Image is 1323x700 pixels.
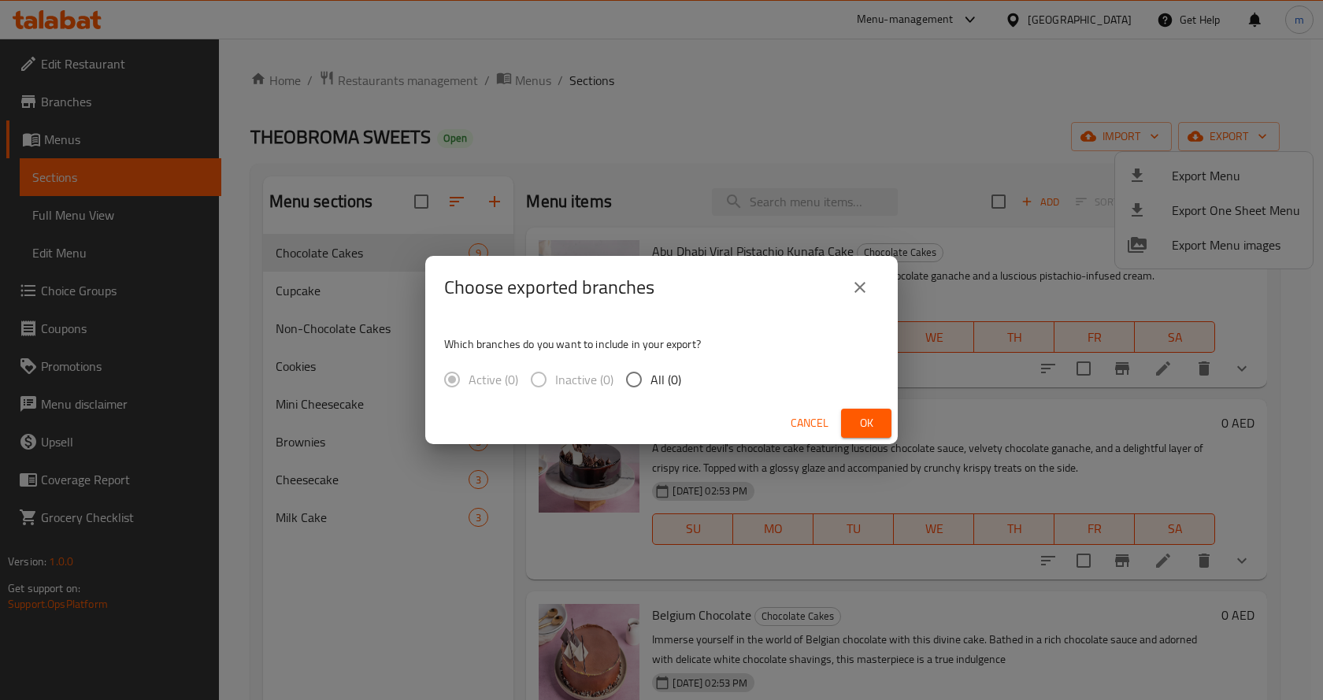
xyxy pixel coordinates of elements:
span: Ok [854,413,879,433]
span: Active (0) [469,370,518,389]
p: Which branches do you want to include in your export? [444,336,879,352]
button: Ok [841,409,891,438]
button: close [841,269,879,306]
button: Cancel [784,409,835,438]
span: Cancel [791,413,828,433]
span: Inactive (0) [555,370,613,389]
h2: Choose exported branches [444,275,654,300]
span: All (0) [650,370,681,389]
